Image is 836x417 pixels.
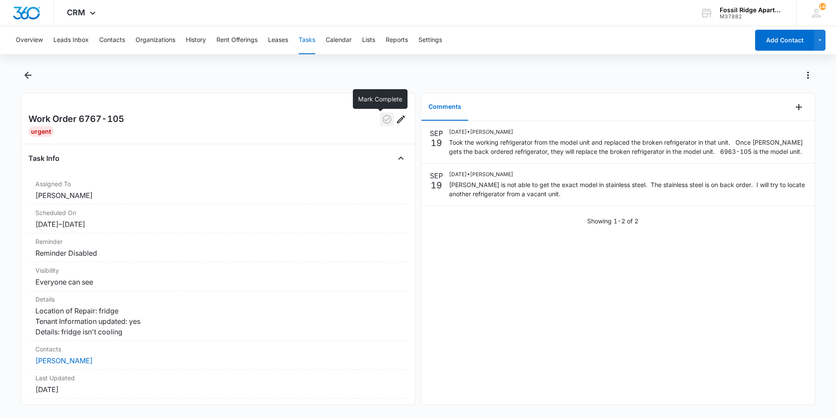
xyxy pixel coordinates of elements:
[449,180,806,198] p: [PERSON_NAME] is not able to get the exact model in stainless steel. The stainless steel is on ba...
[28,341,408,370] div: Contacts[PERSON_NAME]
[216,26,258,54] button: Rent Offerings
[28,262,408,291] div: VisibilityEveryone can see
[449,128,806,136] p: [DATE] • [PERSON_NAME]
[720,7,784,14] div: account name
[449,138,806,156] p: Took the working refrigerator from the model unit and replaced the broken refrigerator in that un...
[35,373,401,382] dt: Last Updated
[35,295,401,304] dt: Details
[35,219,401,229] dd: [DATE] – [DATE]
[28,126,54,137] div: Urgent
[386,26,408,54] button: Reports
[99,26,125,54] button: Contacts
[394,151,408,165] button: Close
[430,170,443,181] p: SEP
[186,26,206,54] button: History
[431,181,442,190] p: 19
[421,94,468,121] button: Comments
[28,291,408,341] div: DetailsLocation of Repair: fridge Tenant Information updated: yes Details: fridge isn't cooling
[720,14,784,20] div: account id
[362,26,375,54] button: Lists
[792,100,806,114] button: Add Comment
[35,208,401,217] dt: Scheduled On
[755,30,814,51] button: Add Contact
[394,112,408,126] button: Edit
[587,216,638,226] p: Showing 1-2 of 2
[819,3,826,10] div: notifications count
[35,248,401,258] dd: Reminder Disabled
[819,3,826,10] span: 144
[28,112,124,126] h2: Work Order 6767-105
[21,68,35,82] button: Back
[35,266,401,275] dt: Visibility
[418,26,442,54] button: Settings
[35,277,401,287] dd: Everyone can see
[28,153,59,163] h4: Task Info
[35,306,401,337] dd: Location of Repair: fridge Tenant Information updated: yes Details: fridge isn't cooling
[67,8,85,17] span: CRM
[16,26,43,54] button: Overview
[28,205,408,233] div: Scheduled On[DATE]–[DATE]
[35,190,401,201] dd: [PERSON_NAME]
[35,402,401,411] dt: Created On
[801,68,815,82] button: Actions
[35,237,401,246] dt: Reminder
[28,233,408,262] div: ReminderReminder Disabled
[430,128,443,139] p: SEP
[35,344,401,354] dt: Contacts
[28,176,408,205] div: Assigned To[PERSON_NAME]
[449,170,806,178] p: [DATE] • [PERSON_NAME]
[35,356,93,365] a: [PERSON_NAME]
[53,26,89,54] button: Leads Inbox
[326,26,352,54] button: Calendar
[268,26,288,54] button: Leases
[28,370,408,399] div: Last Updated[DATE]
[299,26,315,54] button: Tasks
[431,139,442,147] p: 19
[353,89,408,109] div: Mark Complete
[136,26,175,54] button: Organizations
[35,179,401,188] dt: Assigned To
[35,384,401,395] dd: [DATE]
